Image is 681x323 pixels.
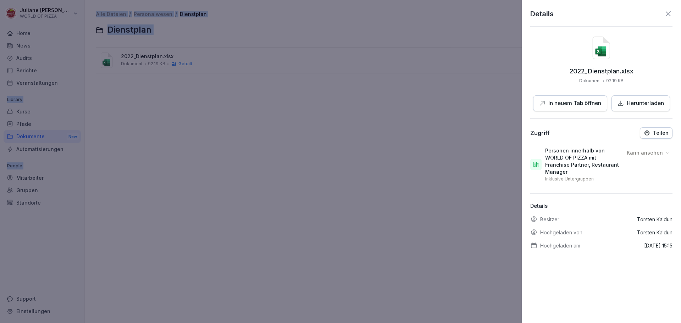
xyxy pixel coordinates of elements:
[548,99,601,107] p: In neuem Tab öffnen
[637,216,672,223] p: Torsten Kaldun
[530,202,672,210] p: Details
[579,78,601,84] p: Dokument
[627,149,663,156] p: Kann ansehen
[606,78,624,84] p: 92.19 KB
[644,242,672,249] p: [DATE] 15:15
[540,229,582,236] p: Hochgeladen von
[637,229,672,236] p: Torsten Kaldun
[545,147,621,176] p: Personen innerhalb von WORLD OF PIZZA mit Franchise Partner, Restaurant Manager
[540,242,580,249] p: Hochgeladen am
[570,68,633,75] p: 2022_Dienstplan.xlsx
[540,216,559,223] p: Besitzer
[640,127,672,139] button: Teilen
[653,130,669,136] p: Teilen
[627,99,664,107] p: Herunterladen
[530,9,554,19] p: Details
[611,95,670,111] button: Herunterladen
[545,176,594,182] p: Inklusive Untergruppen
[533,95,607,111] button: In neuem Tab öffnen
[530,129,550,137] div: Zugriff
